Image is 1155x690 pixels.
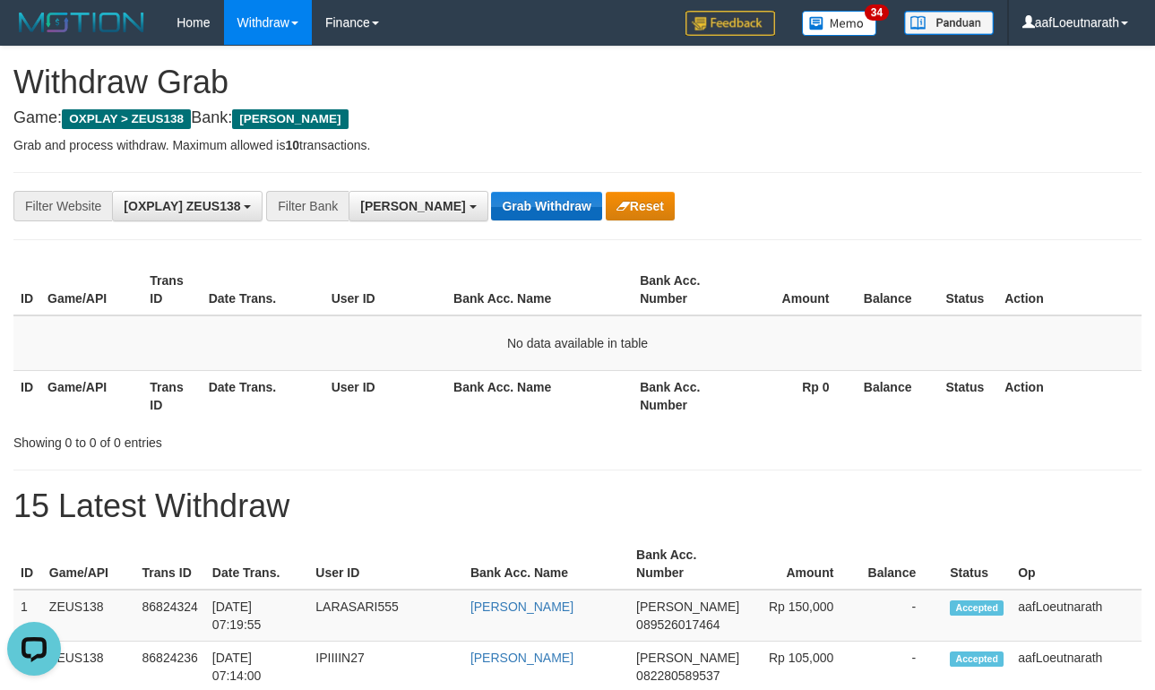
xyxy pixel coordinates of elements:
th: ID [13,264,40,315]
th: Bank Acc. Name [446,264,633,315]
span: [PERSON_NAME] [636,599,739,614]
th: Action [997,370,1142,421]
th: Bank Acc. Name [463,539,629,590]
span: [PERSON_NAME] [636,651,739,665]
img: Feedback.jpg [685,11,775,36]
img: MOTION_logo.png [13,9,150,36]
th: Balance [857,370,939,421]
th: ID [13,539,42,590]
button: Open LiveChat chat widget [7,7,61,61]
th: Bank Acc. Number [633,370,735,421]
div: Showing 0 to 0 of 0 entries [13,427,468,452]
th: Game/API [40,370,142,421]
span: [OXPLAY] ZEUS138 [124,199,240,213]
span: Copy 082280589537 to clipboard [636,668,720,683]
th: Bank Acc. Number [633,264,735,315]
th: Amount [746,539,860,590]
td: 86824324 [135,590,205,642]
td: No data available in table [13,315,1142,371]
th: User ID [324,264,446,315]
h4: Game: Bank: [13,109,1142,127]
span: Accepted [950,600,1004,616]
div: Filter Website [13,191,112,221]
span: Accepted [950,651,1004,667]
span: Copy 089526017464 to clipboard [636,617,720,632]
th: Bank Acc. Number [629,539,746,590]
th: Status [938,264,997,315]
th: Rp 0 [735,370,857,421]
button: Grab Withdraw [491,192,601,220]
th: Date Trans. [202,264,324,315]
button: Reset [606,192,675,220]
span: [PERSON_NAME] [360,199,465,213]
th: Status [943,539,1011,590]
td: ZEUS138 [42,590,135,642]
p: Grab and process withdraw. Maximum allowed is transactions. [13,136,1142,154]
th: Bank Acc. Name [446,370,633,421]
span: OXPLAY > ZEUS138 [62,109,191,129]
img: panduan.png [904,11,994,35]
th: Status [938,370,997,421]
th: Op [1011,539,1142,590]
a: [PERSON_NAME] [470,599,573,614]
button: [PERSON_NAME] [349,191,487,221]
strong: 10 [285,138,299,152]
td: 1 [13,590,42,642]
th: Trans ID [135,539,205,590]
th: Date Trans. [205,539,308,590]
button: [OXPLAY] ZEUS138 [112,191,263,221]
h1: 15 Latest Withdraw [13,488,1142,524]
th: ID [13,370,40,421]
th: Amount [735,264,857,315]
td: LARASARI555 [308,590,463,642]
td: Rp 150,000 [746,590,860,642]
th: User ID [308,539,463,590]
th: Trans ID [142,370,201,421]
div: Filter Bank [266,191,349,221]
a: [PERSON_NAME] [470,651,573,665]
td: aafLoeutnarath [1011,590,1142,642]
td: - [860,590,943,642]
th: Balance [860,539,943,590]
th: Date Trans. [202,370,324,421]
th: Balance [857,264,939,315]
img: Button%20Memo.svg [802,11,877,36]
th: Trans ID [142,264,201,315]
th: User ID [324,370,446,421]
span: [PERSON_NAME] [232,109,348,129]
h1: Withdraw Grab [13,65,1142,100]
th: Game/API [42,539,135,590]
span: 34 [865,4,889,21]
th: Action [997,264,1142,315]
th: Game/API [40,264,142,315]
td: [DATE] 07:19:55 [205,590,308,642]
